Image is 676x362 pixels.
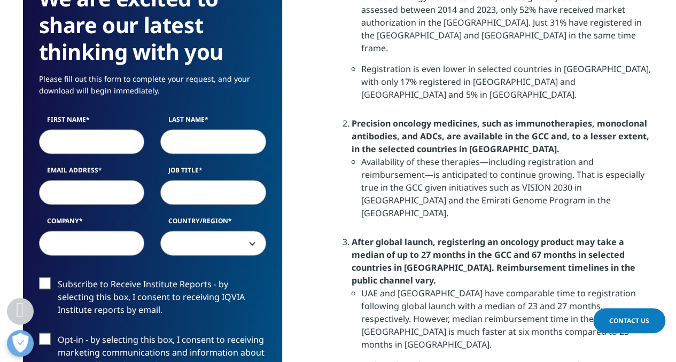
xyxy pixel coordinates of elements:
label: Subscribe to Receive Institute Reports - by selecting this box, I consent to receiving IQVIA Inst... [39,278,266,322]
li: Availability of these therapies—including registration and reimbursement—is anticipated to contin... [361,155,654,227]
label: Country/Region [160,216,266,231]
button: Open Preferences [7,330,34,357]
span: Contact Us [609,316,649,325]
p: Please fill out this form to complete your request, and your download will begin immediately. [39,73,266,105]
li: UAE and [GEOGRAPHIC_DATA] have comparable time to registration following global launch with a med... [361,287,654,359]
a: Contact Us [593,308,665,333]
label: Email Address [39,166,145,180]
label: Company [39,216,145,231]
label: Last Name [160,115,266,130]
strong: After global launch, registering an oncology product may take a median of up to 27 months in the ... [352,236,635,286]
label: Job Title [160,166,266,180]
li: Registration is even lower in selected countries in [GEOGRAPHIC_DATA], with only 17% registered i... [361,62,654,109]
strong: Precision oncology medicines, such as immunotherapies, monoclonal antibodies, and ADCs, are avail... [352,117,649,155]
label: First Name [39,115,145,130]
